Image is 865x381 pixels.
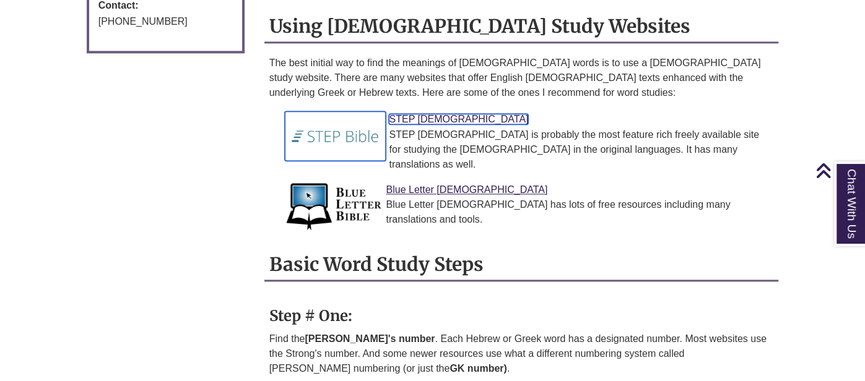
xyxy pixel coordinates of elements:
[285,111,386,161] img: Link to STEP Bible
[269,332,774,376] p: Find the . Each Hebrew or Greek word has a designated number. Most websites use the Strong's numb...
[269,56,774,100] p: The best initial way to find the meanings of [DEMOGRAPHIC_DATA] words is to use a [DEMOGRAPHIC_DA...
[815,162,862,179] a: Back to Top
[389,114,528,124] a: Link to STEP Bible STEP [DEMOGRAPHIC_DATA]
[386,184,547,195] a: Link to Blue Letter Bible Blue Letter [DEMOGRAPHIC_DATA]
[285,182,383,231] img: Link to Blue Letter Bible
[305,333,435,344] strong: [PERSON_NAME]'s number
[269,306,352,325] strong: Step # One:
[294,197,769,227] div: Blue Letter [DEMOGRAPHIC_DATA] has lots of free resources including many translations and tools.
[294,127,769,172] div: STEP [DEMOGRAPHIC_DATA] is probably the most feature rich freely available site for studying the ...
[264,249,779,281] h2: Basic Word Study Steps
[450,363,506,374] strong: GK number)
[98,14,233,30] div: [PHONE_NUMBER]
[264,11,779,43] h2: Using [DEMOGRAPHIC_DATA] Study Websites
